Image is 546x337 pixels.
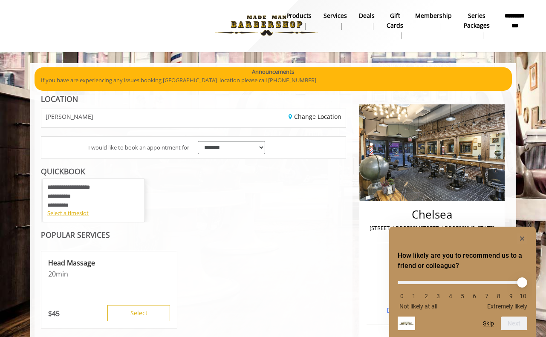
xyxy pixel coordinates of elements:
li: 1 [410,293,418,300]
li: 3 [434,293,442,300]
b: Announcements [252,67,294,76]
li: 4 [446,293,455,300]
b: POPULAR SERVICES [41,230,110,240]
a: MembershipMembership [409,10,458,32]
a: DealsDeals [353,10,381,32]
b: Series packages [464,11,490,30]
button: Skip [483,320,494,327]
h3: Phone [369,255,495,261]
span: $ [48,309,52,318]
button: Next question [501,317,527,330]
a: Productsproducts [280,10,318,32]
p: Head Massage [48,258,170,268]
span: min [56,269,68,279]
b: QUICKBOOK [41,166,85,176]
b: Services [324,11,347,20]
li: 5 [458,293,467,300]
h3: Email [369,293,495,299]
span: Not likely at all [399,303,437,310]
div: How likely are you to recommend us to a friend or colleague? Select an option from 0 to 10, with ... [398,274,527,310]
h2: Chelsea [369,208,495,221]
div: Select a timeslot [47,209,140,218]
p: 45 [48,309,60,318]
li: 10 [519,293,527,300]
button: Select [107,305,170,321]
a: Change Location [289,112,341,121]
h2: How likely are you to recommend us to a friend or colleague? Select an option from 0 to 10, with ... [398,251,527,271]
a: Gift cardsgift cards [381,10,409,41]
b: products [286,11,312,20]
li: 8 [494,293,503,300]
img: Made Man Barbershop logo [208,2,325,49]
b: gift cards [387,11,403,30]
a: ServicesServices [318,10,353,32]
span: I would like to book an appointment for [88,143,189,152]
li: 2 [422,293,430,300]
div: How likely are you to recommend us to a friend or colleague? Select an option from 0 to 10, with ... [398,233,527,330]
p: [STREET_ADDRESS],[STREET_ADDRESS][US_STATE] [369,224,495,233]
p: 20 [48,269,170,279]
li: 7 [482,293,491,300]
span: Extremely likely [487,303,527,310]
p: If you have are experiencing any issues booking [GEOGRAPHIC_DATA] location please call [PHONE_NUM... [41,76,506,85]
li: 6 [470,293,479,300]
a: Series packagesSeries packages [458,10,496,41]
li: 9 [507,293,515,300]
a: [EMAIL_ADDRESS][DOMAIN_NAME] [387,306,477,314]
span: [PERSON_NAME] [46,113,93,120]
li: 0 [398,293,406,300]
b: Membership [415,11,452,20]
b: LOCATION [41,94,78,104]
b: Deals [359,11,375,20]
button: Hide survey [517,233,527,244]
